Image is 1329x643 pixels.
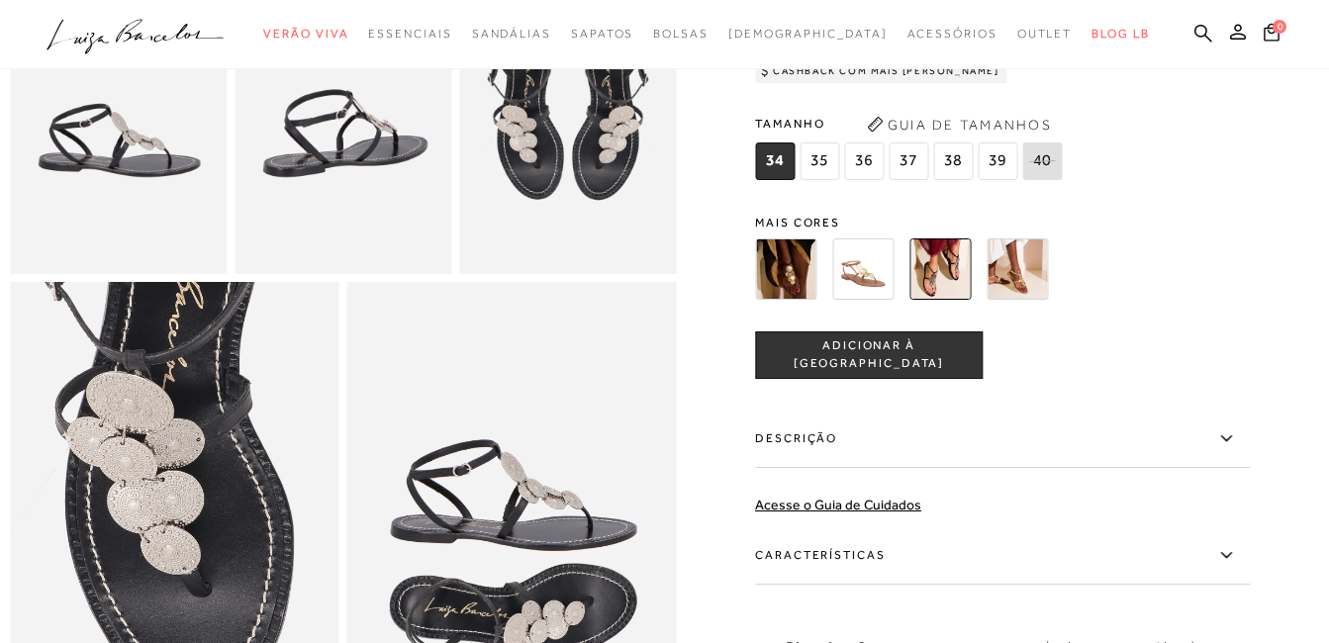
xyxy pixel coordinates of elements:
[1273,20,1286,34] span: 0
[755,142,795,180] span: 34
[800,142,839,180] span: 35
[472,27,551,41] span: Sandálias
[368,27,451,41] span: Essenciais
[263,16,348,52] a: categoryNavScreenReaderText
[755,497,921,512] a: Acesse o Guia de Cuidados
[755,109,1067,138] span: Tamanho
[755,527,1250,585] label: Características
[653,27,709,41] span: Bolsas
[889,142,928,180] span: 37
[832,238,894,300] img: RASTEIRA DE DEDO EM COURO CARAMELO COM APLICAÇÕES METALIZADAS
[844,142,884,180] span: 36
[571,27,633,41] span: Sapatos
[987,238,1048,300] img: RASTEIRA DE DEDO METALIZADA OURO COM APLICAÇÕES METALIZADAS
[1022,142,1062,180] span: 40
[1017,27,1073,41] span: Outlet
[1258,22,1285,48] button: 0
[756,338,982,373] span: ADICIONAR À [GEOGRAPHIC_DATA]
[728,27,888,41] span: [DEMOGRAPHIC_DATA]
[907,27,997,41] span: Acessórios
[978,142,1017,180] span: 39
[933,142,973,180] span: 38
[472,16,551,52] a: categoryNavScreenReaderText
[755,331,983,379] button: ADICIONAR À [GEOGRAPHIC_DATA]
[907,16,997,52] a: categoryNavScreenReaderText
[755,238,816,300] img: RASTEIRA DE DEDO EM COURO CAFÉ COM APLICAÇÕES METALIZADAS
[1092,27,1149,41] span: BLOG LB
[860,109,1058,140] button: Guia de Tamanhos
[728,16,888,52] a: noSubCategoriesText
[1092,16,1149,52] a: BLOG LB
[368,16,451,52] a: categoryNavScreenReaderText
[653,16,709,52] a: categoryNavScreenReaderText
[755,217,1250,229] span: Mais cores
[755,59,1007,83] div: Cashback com Mais [PERSON_NAME]
[1017,16,1073,52] a: categoryNavScreenReaderText
[263,27,348,41] span: Verão Viva
[571,16,633,52] a: categoryNavScreenReaderText
[909,238,971,300] img: RASTEIRA DE DEDO EM COURO PRETO COM APLICAÇÕES METALIZADAS
[755,411,1250,468] label: Descrição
